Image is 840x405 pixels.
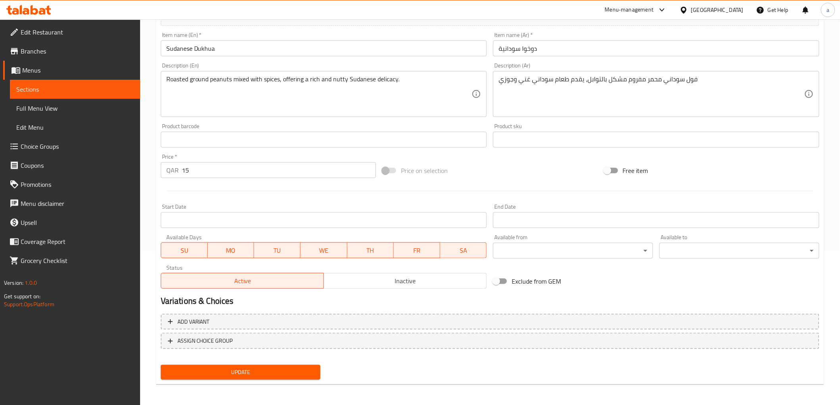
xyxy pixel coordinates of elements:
p: QAR [166,165,179,175]
span: Promotions [21,180,134,189]
span: Active [164,275,321,287]
span: Get support on: [4,291,40,301]
span: Coupons [21,161,134,170]
span: Edit Restaurant [21,27,134,37]
button: Active [161,273,324,289]
span: Full Menu View [16,104,134,113]
div: ​ [493,243,653,259]
span: 1.0.0 [25,278,37,288]
textarea: Roasted ground peanuts mixed with spices, offering a rich and nutty Sudanese delicacy. [166,75,472,113]
input: Please enter product sku [493,132,819,148]
span: Choice Groups [21,142,134,151]
span: Menus [22,65,134,75]
input: Please enter price [182,162,376,178]
button: FR [394,242,440,258]
button: Add variant [161,314,819,330]
span: TH [351,245,391,256]
a: Coupons [3,156,140,175]
button: MO [208,242,254,258]
span: Add variant [177,317,210,327]
button: SA [440,242,487,258]
a: Menu disclaimer [3,194,140,213]
a: Support.OpsPlatform [4,299,54,309]
span: SA [443,245,484,256]
input: Enter name En [161,40,487,56]
a: Edit Menu [10,118,140,137]
span: Upsell [21,218,134,227]
span: Exclude from GEM [512,276,561,286]
button: TH [347,242,394,258]
span: a [827,6,829,14]
span: Inactive [327,275,484,287]
a: Menus [3,61,140,80]
button: TU [254,242,301,258]
a: Coverage Report [3,232,140,251]
span: Grocery Checklist [21,256,134,265]
span: MO [211,245,251,256]
span: FR [397,245,437,256]
a: Edit Restaurant [3,23,140,42]
button: WE [301,242,347,258]
button: ASSIGN CHOICE GROUP [161,333,819,349]
span: ASSIGN CHOICE GROUP [177,336,233,346]
input: Please enter product barcode [161,132,487,148]
a: Grocery Checklist [3,251,140,270]
a: Branches [3,42,140,61]
h2: Variations & Choices [161,295,819,307]
div: ​ [659,243,819,259]
span: Branches [21,46,134,56]
span: Update [167,367,314,377]
a: Full Menu View [10,99,140,118]
div: Menu-management [605,5,654,15]
span: Sections [16,84,134,94]
span: SU [164,245,204,256]
span: TU [257,245,297,256]
span: Free item [623,166,648,175]
input: Enter name Ar [493,40,819,56]
span: WE [304,245,344,256]
a: Choice Groups [3,137,140,156]
button: SU [161,242,208,258]
button: Update [161,365,321,380]
span: Version: [4,278,23,288]
span: Price on selection [401,166,448,175]
div: [GEOGRAPHIC_DATA] [691,6,744,14]
span: Edit Menu [16,123,134,132]
span: Menu disclaimer [21,199,134,208]
a: Upsell [3,213,140,232]
a: Sections [10,80,140,99]
a: Promotions [3,175,140,194]
span: Coverage Report [21,237,134,246]
textarea: فول سوداني محمر مفروم مشكل بالتوابل، يقدم طعام سوداني غني وجوزي [499,75,804,113]
button: Inactive [324,273,487,289]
